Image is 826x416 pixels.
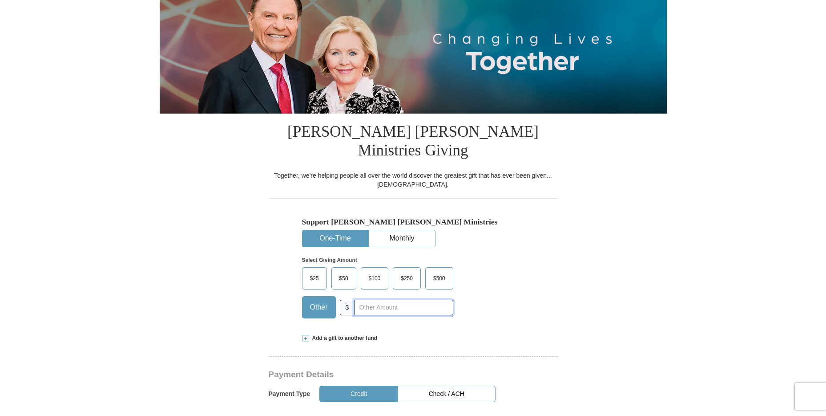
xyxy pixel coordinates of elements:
[354,300,453,315] input: Other Amount
[269,114,558,171] h1: [PERSON_NAME] [PERSON_NAME] Ministries Giving
[335,272,353,285] span: $50
[319,386,398,402] button: Credit
[396,272,417,285] span: $250
[269,171,558,189] div: Together, we're helping people all over the world discover the greatest gift that has ever been g...
[340,300,355,315] span: $
[302,230,368,247] button: One-Time
[306,301,332,314] span: Other
[269,390,310,398] h5: Payment Type
[369,230,435,247] button: Monthly
[364,272,385,285] span: $100
[302,217,524,227] h5: Support [PERSON_NAME] [PERSON_NAME] Ministries
[306,272,323,285] span: $25
[398,386,495,402] button: Check / ACH
[269,370,496,380] h3: Payment Details
[302,257,357,263] strong: Select Giving Amount
[309,334,378,342] span: Add a gift to another fund
[429,272,450,285] span: $500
